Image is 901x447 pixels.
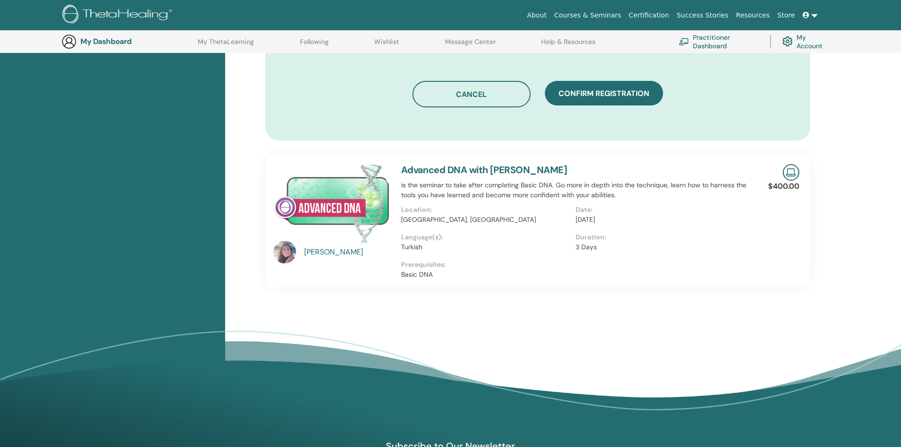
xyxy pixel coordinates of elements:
p: is the seminar to take after completing Basic DNA. Go more in depth into the technique, learn how... [401,180,750,200]
p: [DATE] [576,215,744,225]
p: 3 Days [576,242,744,252]
button: Confirm registration [545,81,663,105]
p: Location: [401,205,570,215]
p: Prerequisites: [401,260,750,270]
a: Advanced DNA with [PERSON_NAME] [401,164,567,176]
span: Confirm registration [559,88,649,98]
img: chalkboard-teacher.svg [679,38,689,45]
img: cog.svg [782,34,793,49]
a: Message Center [445,38,496,53]
a: [PERSON_NAME] [304,246,392,258]
a: About [523,7,550,24]
a: Courses & Seminars [551,7,625,24]
h3: My Dashboard [80,37,175,46]
img: generic-user-icon.jpg [61,34,77,49]
img: logo.png [62,5,175,26]
img: Advanced DNA [273,164,390,244]
a: Wishlist [374,38,399,53]
p: [GEOGRAPHIC_DATA], [GEOGRAPHIC_DATA] [401,215,570,225]
p: Language(s): [401,232,570,242]
p: Turkish [401,242,570,252]
p: $400.00 [768,181,799,192]
a: Help & Resources [541,38,595,53]
a: Resources [732,7,774,24]
span: Cancel [456,89,487,99]
a: My Account [782,31,830,52]
img: default.jpg [273,241,296,263]
img: Live Online Seminar [783,164,799,181]
a: Store [774,7,799,24]
a: Certification [625,7,673,24]
a: Practitioner Dashboard [679,31,759,52]
p: Basic DNA [401,270,750,280]
a: Following [300,38,329,53]
a: My ThetaLearning [198,38,254,53]
p: Date: [576,205,744,215]
a: Success Stories [673,7,732,24]
button: Cancel [412,81,531,107]
p: Duration: [576,232,744,242]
